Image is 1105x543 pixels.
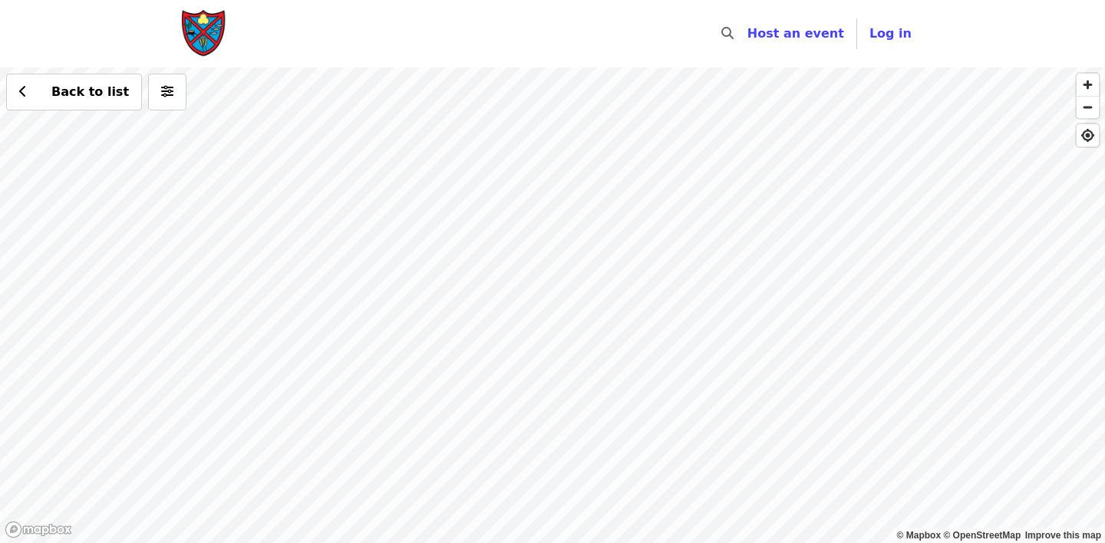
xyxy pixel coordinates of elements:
button: Log in [857,18,924,49]
button: Zoom Out [1077,96,1099,118]
button: Zoom In [1077,74,1099,96]
i: chevron-left icon [19,84,27,99]
a: OpenStreetMap [943,530,1021,541]
button: Back to list [6,74,142,110]
input: Search [743,15,755,52]
a: Host an event [747,26,844,41]
i: sliders-h icon [161,84,173,99]
a: Mapbox [897,530,942,541]
a: Map feedback [1025,530,1101,541]
i: search icon [721,26,734,41]
span: Back to list [51,84,129,99]
span: Log in [869,26,912,41]
img: Society of St. Andrew - Home [181,9,227,58]
a: Mapbox logo [5,521,72,538]
button: More filters (0 selected) [148,74,186,110]
button: Find My Location [1077,124,1099,146]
